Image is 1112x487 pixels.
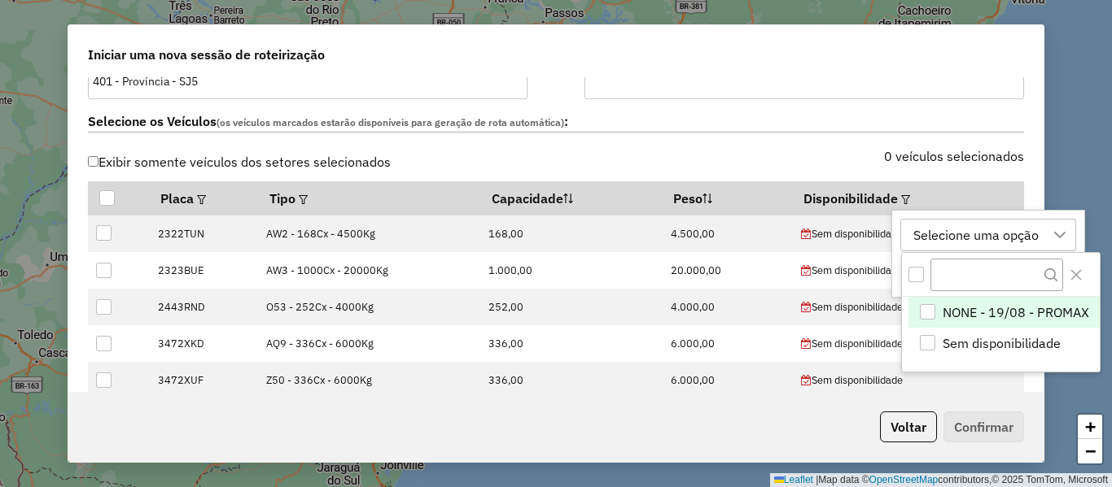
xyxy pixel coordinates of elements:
td: 6.000,00 [663,325,793,362]
a: Zoom in [1078,415,1102,439]
td: Z50 - 336Cx - 6000Kg [258,362,480,398]
th: Tipo [258,181,480,215]
i: 'Roteirizador.NaoPossuiAgenda' | translate [801,376,812,386]
th: Capacidade [480,181,663,215]
i: 'Roteirizador.NaoPossuiAgenda' | translate [801,229,812,240]
label: Exibir somente veículos dos setores selecionados [88,146,391,177]
i: 'Roteirizador.NaoPossuiAgenda' | translate [801,339,812,350]
td: 336,00 [480,362,663,398]
td: 2322TUN [150,215,258,252]
td: O53 - 252Cx - 4000Kg [258,289,480,325]
span: Sem disponibilidade [943,333,1061,353]
span: Iniciar uma nova sessão de roteirização [88,45,325,64]
td: AW3 - 1000Cx - 20000Kg [258,252,480,289]
li: Sem disponibilidade [908,328,1100,359]
div: Sem disponibilidade [801,299,1015,315]
div: Map data © contributors,© 2025 TomTom, Microsoft [770,473,1112,487]
span: + [1085,416,1096,437]
td: 4.000,00 [663,289,793,325]
td: 20.000,00 [663,252,793,289]
span: NONE - 19/08 - PROMAX [943,302,1089,322]
div: All items unselected [908,267,924,282]
li: NONE - 19/08 - PROMAX [908,297,1100,328]
td: 1.000,00 [480,252,663,289]
td: 252,00 [480,289,663,325]
td: 2323BUE [150,252,258,289]
span: (os veículos marcados estarão disponíveis para geração de rota automática) [217,116,564,128]
button: Close [1063,262,1089,288]
div: Sem disponibilidade [801,372,1015,388]
a: Zoom out [1078,439,1102,463]
td: 168,00 [480,215,663,252]
th: Disponibilidade [792,181,1023,215]
td: 3472XUF [150,362,258,398]
input: Exibir somente veículos dos setores selecionados [88,156,99,167]
div: Sem disponibilidade [801,263,1015,278]
td: AW2 - 168Cx - 4500Kg [258,215,480,252]
button: Voltar [880,411,937,442]
th: Placa [150,181,258,215]
ul: Option List [902,297,1100,358]
div: Sem disponibilidade [801,226,1015,241]
td: 3472XKD [150,325,258,362]
td: 2443RND [150,289,258,325]
td: 6.000,00 [663,362,793,398]
td: AQ9 - 336Cx - 6000Kg [258,325,480,362]
span: − [1085,441,1096,461]
td: 4.500,00 [663,215,793,252]
div: Selecione uma opção [908,220,1044,250]
label: 0 veículos selecionados [884,146,1024,166]
div: Sem disponibilidade [801,336,1015,351]
label: Selecione os Veículos : [88,111,1024,133]
th: Peso [663,181,793,215]
i: 'Roteirizador.NaoPossuiAgenda' | translate [801,266,812,276]
i: 'Roteirizador.NaoPossuiAgenda' | translate [801,302,812,313]
td: 336,00 [480,325,663,362]
div: 401 - Província - SJ5 [93,73,523,90]
a: OpenStreetMap [869,474,939,485]
span: | [816,474,818,485]
a: Leaflet [774,474,813,485]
